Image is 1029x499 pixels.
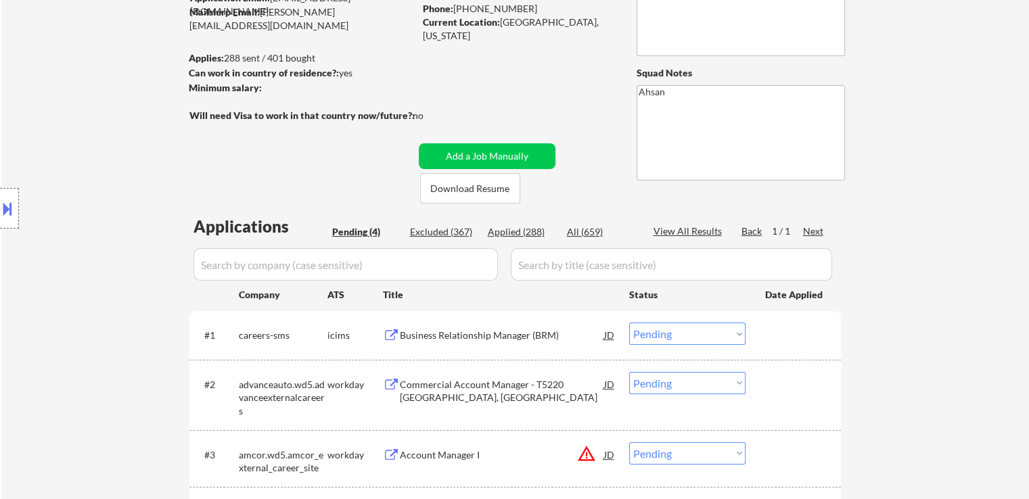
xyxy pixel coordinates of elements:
[189,52,224,64] strong: Applies:
[577,444,596,463] button: warning_amber
[765,288,825,302] div: Date Applied
[419,143,555,169] button: Add a Job Manually
[239,288,327,302] div: Company
[603,372,616,396] div: JD
[189,66,410,80] div: yes
[400,448,604,462] div: Account Manager I
[327,288,383,302] div: ATS
[654,224,726,238] div: View All Results
[189,6,260,18] strong: Mailslurp Email:
[327,448,383,462] div: workday
[189,67,339,78] strong: Can work in country of residence?:
[383,288,616,302] div: Title
[511,248,832,281] input: Search by title (case sensitive)
[423,16,500,28] strong: Current Location:
[423,3,453,14] strong: Phone:
[239,378,327,418] div: advanceauto.wd5.advanceexternalcareers
[189,110,415,121] strong: Will need Visa to work in that country now/future?:
[327,378,383,391] div: workday
[204,448,228,462] div: #3
[488,225,555,239] div: Applied (288)
[332,225,400,239] div: Pending (4)
[193,218,327,235] div: Applications
[637,66,845,80] div: Squad Notes
[400,329,604,342] div: Business Relationship Manager (BRM)
[603,442,616,467] div: JD
[327,329,383,342] div: icims
[189,5,414,32] div: [PERSON_NAME][EMAIL_ADDRESS][DOMAIN_NAME]
[629,282,746,306] div: Status
[423,16,614,42] div: [GEOGRAPHIC_DATA], [US_STATE]
[741,224,763,238] div: Back
[410,225,478,239] div: Excluded (367)
[204,378,228,391] div: #2
[423,2,614,16] div: [PHONE_NUMBER]
[239,448,327,475] div: amcor.wd5.amcor_external_career_site
[420,173,520,204] button: Download Resume
[204,329,228,342] div: #1
[803,224,825,238] div: Next
[567,225,635,239] div: All (659)
[772,224,803,238] div: 1 / 1
[400,378,604,404] div: Commercial Account Manager - T5220 [GEOGRAPHIC_DATA], [GEOGRAPHIC_DATA]
[603,323,616,347] div: JD
[413,109,451,122] div: no
[189,51,414,65] div: 288 sent / 401 bought
[189,82,262,93] strong: Minimum salary:
[193,248,498,281] input: Search by company (case sensitive)
[239,329,327,342] div: careers-sms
